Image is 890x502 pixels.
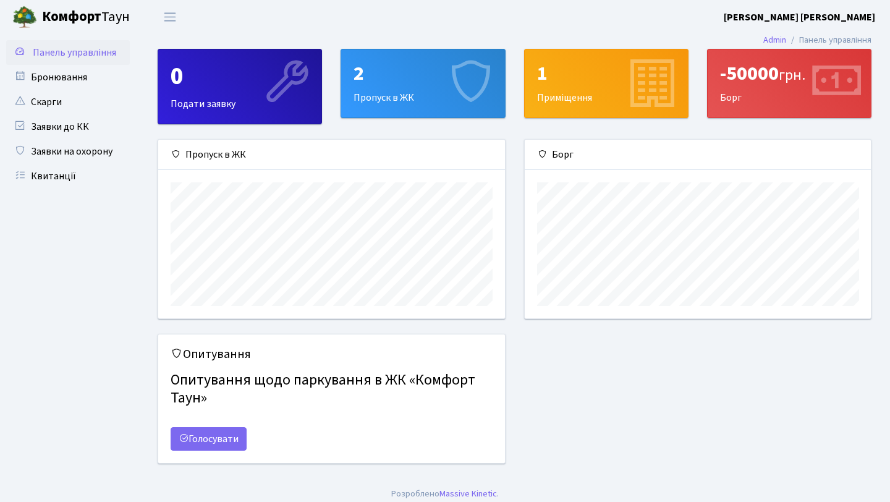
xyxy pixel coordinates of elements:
[341,49,504,117] div: Пропуск в ЖК
[158,49,321,124] div: Подати заявку
[524,49,689,118] a: 1Приміщення
[6,114,130,139] a: Заявки до КК
[724,11,875,24] b: [PERSON_NAME] [PERSON_NAME]
[6,164,130,189] a: Квитанції
[12,5,37,30] img: logo.png
[525,140,871,170] div: Борг
[720,62,858,85] div: -50000
[6,139,130,164] a: Заявки на охорону
[391,487,439,500] a: Розроблено
[439,487,497,500] a: Massive Kinetic
[171,62,309,91] div: 0
[745,27,890,53] nav: breadcrumb
[158,49,322,124] a: 0Подати заявку
[42,7,130,28] span: Таун
[158,140,505,170] div: Пропуск в ЖК
[763,33,786,46] a: Admin
[341,49,505,118] a: 2Пропуск в ЖК
[33,46,116,59] span: Панель управління
[391,487,499,501] div: .
[6,90,130,114] a: Скарги
[779,64,805,86] span: грн.
[42,7,101,27] b: Комфорт
[171,367,493,412] h4: Опитування щодо паркування в ЖК «Комфорт Таун»
[354,62,492,85] div: 2
[708,49,871,117] div: Борг
[6,65,130,90] a: Бронювання
[724,10,875,25] a: [PERSON_NAME] [PERSON_NAME]
[171,427,247,451] a: Голосувати
[525,49,688,117] div: Приміщення
[155,7,185,27] button: Переключити навігацію
[171,347,493,362] h5: Опитування
[786,33,871,47] li: Панель управління
[6,40,130,65] a: Панель управління
[537,62,676,85] div: 1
